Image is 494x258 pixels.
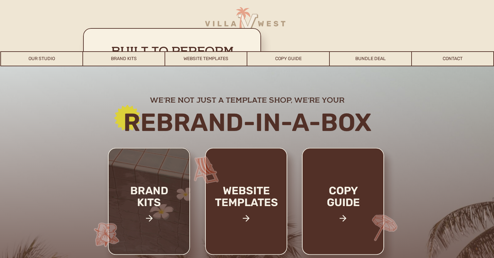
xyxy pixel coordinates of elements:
a: Brand Kits [83,51,165,66]
a: Website Templates [165,51,247,66]
a: Our Studio [1,51,82,66]
h2: Built to perform [91,45,254,59]
h2: we're not just a template shop, we're your [127,95,367,103]
a: Copy Guide [247,51,329,66]
a: website templates [203,185,289,222]
h2: rebrand-in-a-box [70,109,424,135]
a: copy guide [313,185,374,230]
a: Bundle Deal [330,51,411,66]
h2: brand kits [121,185,177,230]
